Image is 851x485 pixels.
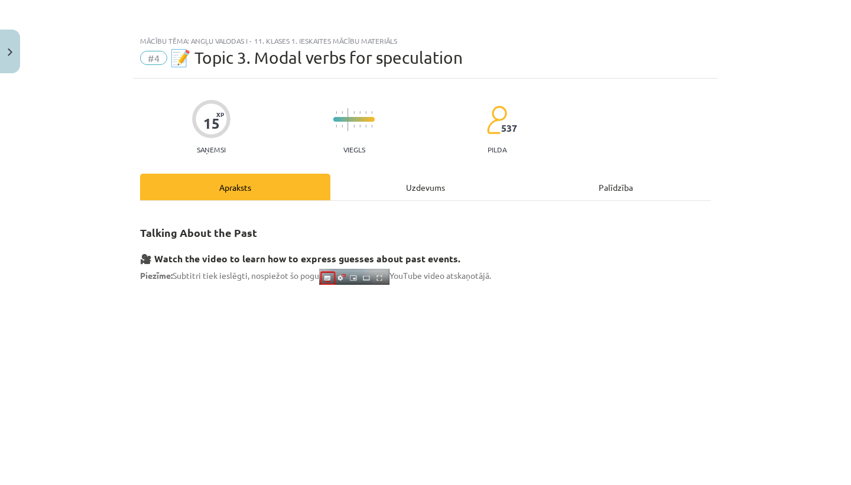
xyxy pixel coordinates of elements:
[330,174,521,200] div: Uzdevums
[359,125,360,128] img: icon-short-line-57e1e144782c952c97e751825c79c345078a6d821885a25fce030b3d8c18986b.svg
[140,174,330,200] div: Apraksts
[342,111,343,114] img: icon-short-line-57e1e144782c952c97e751825c79c345078a6d821885a25fce030b3d8c18986b.svg
[216,111,224,118] span: XP
[359,111,360,114] img: icon-short-line-57e1e144782c952c97e751825c79c345078a6d821885a25fce030b3d8c18986b.svg
[140,252,460,265] strong: 🎥 Watch the video to learn how to express guesses about past events.
[140,271,173,281] strong: Piezīme:
[521,174,711,200] div: Palīdzība
[203,115,220,132] div: 15
[342,125,343,128] img: icon-short-line-57e1e144782c952c97e751825c79c345078a6d821885a25fce030b3d8c18986b.svg
[353,125,355,128] img: icon-short-line-57e1e144782c952c97e751825c79c345078a6d821885a25fce030b3d8c18986b.svg
[371,125,372,128] img: icon-short-line-57e1e144782c952c97e751825c79c345078a6d821885a25fce030b3d8c18986b.svg
[488,145,506,154] p: pilda
[343,145,365,154] p: Viegls
[336,111,337,114] img: icon-short-line-57e1e144782c952c97e751825c79c345078a6d821885a25fce030b3d8c18986b.svg
[170,48,463,67] span: 📝 Topic 3. Modal verbs for speculation
[347,108,349,131] img: icon-long-line-d9ea69661e0d244f92f715978eff75569469978d946b2353a9bb055b3ed8787d.svg
[140,51,167,65] span: #4
[365,111,366,114] img: icon-short-line-57e1e144782c952c97e751825c79c345078a6d821885a25fce030b3d8c18986b.svg
[371,111,372,114] img: icon-short-line-57e1e144782c952c97e751825c79c345078a6d821885a25fce030b3d8c18986b.svg
[486,105,507,135] img: students-c634bb4e5e11cddfef0936a35e636f08e4e9abd3cc4e673bd6f9a4125e45ecb1.svg
[336,125,337,128] img: icon-short-line-57e1e144782c952c97e751825c79c345078a6d821885a25fce030b3d8c18986b.svg
[501,123,517,134] span: 537
[140,37,711,45] div: Mācību tēma: Angļu valodas i - 11. klases 1. ieskaites mācību materiāls
[140,226,257,239] strong: Talking About the Past
[8,48,12,56] img: icon-close-lesson-0947bae3869378f0d4975bcd49f059093ad1ed9edebbc8119c70593378902aed.svg
[365,125,366,128] img: icon-short-line-57e1e144782c952c97e751825c79c345078a6d821885a25fce030b3d8c18986b.svg
[192,145,230,154] p: Saņemsi
[353,111,355,114] img: icon-short-line-57e1e144782c952c97e751825c79c345078a6d821885a25fce030b3d8c18986b.svg
[140,271,491,281] span: Subtitri tiek ieslēgti, nospiežot šo pogu YouTube video atskaņotājā.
